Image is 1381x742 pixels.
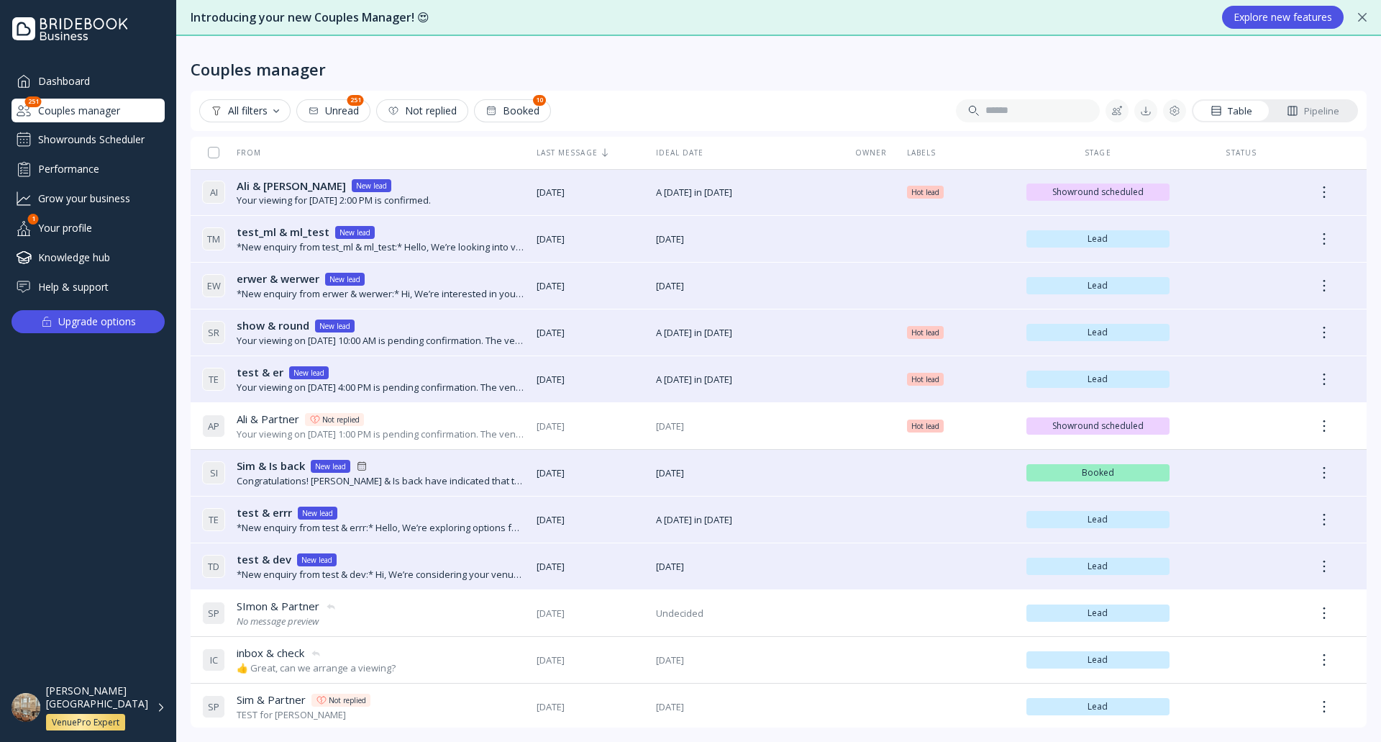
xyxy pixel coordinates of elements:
[237,552,291,567] span: test & dev
[911,420,939,432] span: Hot lead
[537,513,644,527] span: [DATE]
[347,95,364,106] div: 251
[237,271,319,286] span: erwer & werwer
[656,560,836,574] span: [DATE]
[537,326,644,340] span: [DATE]
[537,700,644,714] span: [DATE]
[237,615,319,628] i: No message preview
[1032,514,1164,525] span: Lead
[58,312,136,332] div: Upgrade options
[237,599,319,614] span: SImon & Partner
[322,414,360,425] div: Not replied
[202,274,225,297] div: E W
[315,461,346,472] div: New lead
[237,521,525,535] div: *New enquiry from test & errr:* Hello, We’re exploring options for our wedding venue, and yours l...
[191,9,1208,26] div: Introducing your new Couples Manager! 😍
[537,232,644,246] span: [DATE]
[1032,374,1164,385] span: Lead
[12,69,165,93] a: Dashboard
[202,602,225,625] div: S P
[237,318,309,333] span: show & round
[1032,561,1164,572] span: Lead
[202,695,225,718] div: S P
[1032,607,1164,619] span: Lead
[12,99,165,122] a: Couples manager251
[1222,6,1344,29] button: Explore new features
[1234,12,1332,23] div: Explore new features
[537,607,644,620] span: [DATE]
[339,227,370,238] div: New lead
[537,466,644,480] span: [DATE]
[1287,104,1339,118] div: Pipeline
[237,412,299,427] span: Ali & Partner
[237,568,525,582] div: *New enquiry from test & dev:* Hi, We’re considering your venue for our wedding and would love to...
[12,128,165,151] a: Showrounds Scheduler
[199,99,291,122] button: All filters
[329,695,366,706] div: Not replied
[656,148,836,158] div: Ideal date
[237,334,525,348] div: Your viewing on [DATE] 10:00 AM is pending confirmation. The venue will approve or decline shortl...
[237,474,525,488] div: Congratulations! [PERSON_NAME] & Is back have indicated that they have chosen you for their weddi...
[237,287,525,301] div: *New enquiry from erwer & werwer:* Hi, We’re interested in your venue for our wedding! We would l...
[12,99,165,122] div: Couples manager
[537,373,644,386] span: [DATE]
[656,326,836,340] span: A [DATE] in [DATE]
[202,321,225,344] div: S R
[52,717,119,728] div: VenuePro Expert
[202,227,225,250] div: T M
[656,607,836,620] span: Undecided
[656,186,836,199] span: A [DATE] in [DATE]
[1032,420,1164,432] span: Showround scheduled
[202,508,225,531] div: T E
[237,427,525,441] div: Your viewing on [DATE] 1:00 PM is pending confirmation. The venue will approve or decline shortly...
[211,105,279,117] div: All filters
[302,507,333,519] div: New lead
[474,99,551,122] button: Booked
[537,420,644,433] span: [DATE]
[237,458,305,474] span: Sim & Is back
[1026,148,1170,158] div: Stage
[537,148,644,158] div: Last message
[202,461,225,484] div: S I
[12,157,165,181] a: Performance
[656,466,836,480] span: [DATE]
[12,186,165,210] a: Grow your business
[202,148,261,158] div: From
[12,245,165,269] a: Knowledge hub
[907,148,1015,158] div: Labels
[376,99,468,122] button: Not replied
[202,648,225,671] div: I C
[911,327,939,338] span: Hot lead
[356,180,387,191] div: New lead
[202,181,225,204] div: A I
[296,99,370,122] button: Unread
[1211,104,1252,118] div: Table
[329,273,360,285] div: New lead
[1032,233,1164,245] span: Lead
[537,279,644,293] span: [DATE]
[656,279,836,293] span: [DATE]
[46,684,148,710] div: [PERSON_NAME][GEOGRAPHIC_DATA]
[537,186,644,199] span: [DATE]
[533,95,546,106] div: 10
[537,653,644,667] span: [DATE]
[388,105,457,117] div: Not replied
[1032,186,1164,198] span: Showround scheduled
[486,105,539,117] div: Booked
[1032,701,1164,712] span: Lead
[237,646,304,661] span: inbox & check
[301,554,332,566] div: New lead
[1181,148,1301,158] div: Status
[656,513,836,527] span: A [DATE] in [DATE]
[319,320,350,332] div: New lead
[202,555,225,578] div: T D
[12,275,165,299] a: Help & support
[237,381,525,394] div: Your viewing on [DATE] 4:00 PM is pending confirmation. The venue will approve or decline shortly...
[191,59,326,79] div: Couples manager
[911,186,939,198] span: Hot lead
